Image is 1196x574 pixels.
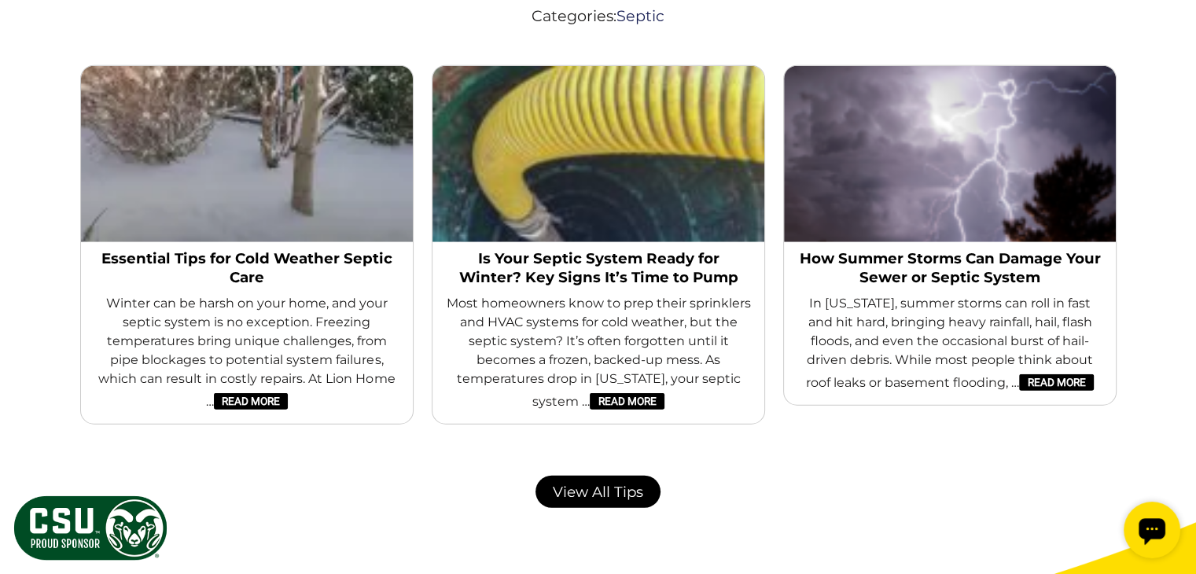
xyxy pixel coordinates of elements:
[590,393,664,410] a: Read More
[12,494,169,562] img: CSU Sponsor Badge
[616,6,664,25] a: Septic
[535,476,661,508] a: View All Tips
[445,294,753,411] span: Most homeowners know to prep their sprinklers and HVAC systems for cold weather, but the septic s...
[797,294,1104,392] span: In [US_STATE], summer storms can roll in fast and hit hard, bringing heavy rainfall, hail, flash ...
[13,5,1183,28] span: Categories:
[71,53,1124,456] div: carousel
[71,53,422,437] div: slide 6
[94,294,401,411] span: Winter can be harsh on your home, and your septic system is no exception. Freezing temperatures b...
[797,249,1104,287] a: How Summer Storms Can Damage Your Sewer or Septic System
[94,249,401,287] a: Essential Tips for Cold Weather Septic Care
[1019,374,1093,392] a: Read More
[6,6,63,63] div: Open chat widget
[432,66,765,242] img: Is your septic system ready for the cold winter months?
[214,393,288,410] a: Read More
[445,249,753,287] a: Is Your Septic System Ready for Winter? Key Signs It’s Time to Pump
[774,53,1125,418] div: slide 2
[422,53,774,437] div: slide 1 (centered)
